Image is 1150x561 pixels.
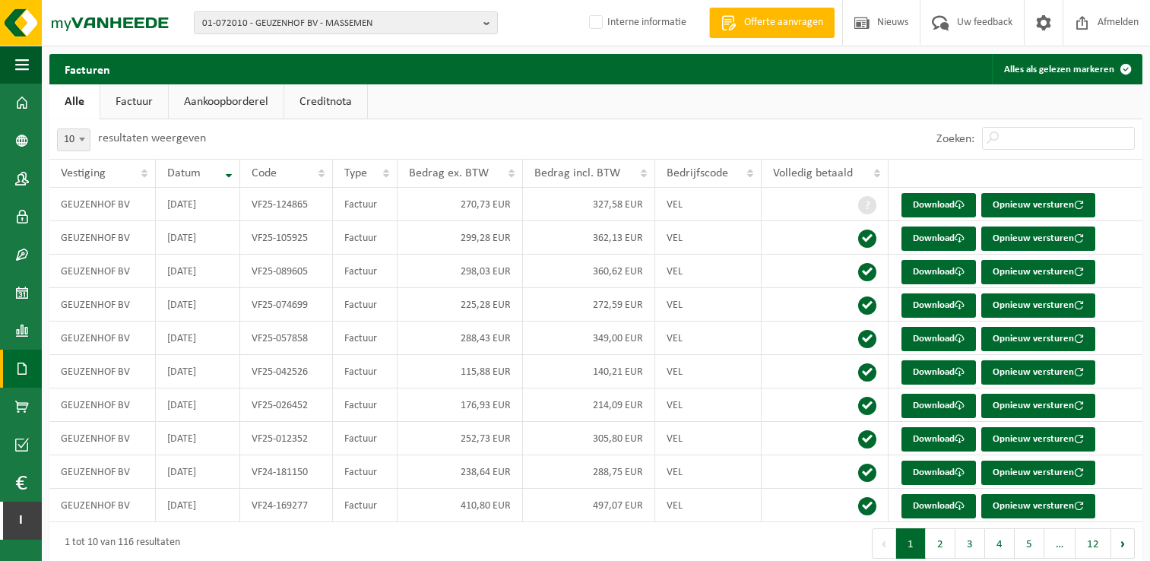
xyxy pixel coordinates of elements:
[333,455,398,489] td: Factuur
[49,455,156,489] td: GEUZENHOF BV
[901,360,976,385] a: Download
[655,489,762,522] td: VEL
[156,188,240,221] td: [DATE]
[156,455,240,489] td: [DATE]
[523,322,655,355] td: 349,00 EUR
[981,394,1095,418] button: Opnieuw versturen
[49,322,156,355] td: GEUZENHOF BV
[49,388,156,422] td: GEUZENHOF BV
[156,322,240,355] td: [DATE]
[655,388,762,422] td: VEL
[1076,528,1111,559] button: 12
[333,489,398,522] td: Factuur
[773,167,853,179] span: Volledig betaald
[333,322,398,355] td: Factuur
[333,355,398,388] td: Factuur
[901,260,976,284] a: Download
[901,394,976,418] a: Download
[523,188,655,221] td: 327,58 EUR
[981,427,1095,452] button: Opnieuw versturen
[872,528,896,559] button: Previous
[901,293,976,318] a: Download
[240,455,334,489] td: VF24-181150
[709,8,835,38] a: Offerte aanvragen
[58,129,90,151] span: 10
[1111,528,1135,559] button: Next
[523,355,655,388] td: 140,21 EUR
[49,188,156,221] td: GEUZENHOF BV
[523,255,655,288] td: 360,62 EUR
[901,327,976,351] a: Download
[333,188,398,221] td: Factuur
[523,455,655,489] td: 288,75 EUR
[49,54,125,84] h2: Facturen
[169,84,284,119] a: Aankoopborderel
[156,388,240,422] td: [DATE]
[655,288,762,322] td: VEL
[156,355,240,388] td: [DATE]
[15,502,27,540] span: I
[398,355,523,388] td: 115,88 EUR
[523,489,655,522] td: 497,07 EUR
[49,489,156,522] td: GEUZENHOF BV
[240,255,334,288] td: VF25-089605
[981,293,1095,318] button: Opnieuw versturen
[252,167,277,179] span: Code
[156,422,240,455] td: [DATE]
[240,288,334,322] td: VF25-074699
[240,355,334,388] td: VF25-042526
[901,427,976,452] a: Download
[398,322,523,355] td: 288,43 EUR
[100,84,168,119] a: Factuur
[523,388,655,422] td: 214,09 EUR
[240,489,334,522] td: VF24-169277
[61,167,106,179] span: Vestiging
[740,15,827,30] span: Offerte aanvragen
[398,489,523,522] td: 410,80 EUR
[981,360,1095,385] button: Opnieuw versturen
[49,221,156,255] td: GEUZENHOF BV
[398,188,523,221] td: 270,73 EUR
[655,188,762,221] td: VEL
[655,322,762,355] td: VEL
[586,11,686,34] label: Interne informatie
[926,528,955,559] button: 2
[156,288,240,322] td: [DATE]
[1015,528,1044,559] button: 5
[981,193,1095,217] button: Opnieuw versturen
[240,188,334,221] td: VF25-124865
[655,221,762,255] td: VEL
[49,355,156,388] td: GEUZENHOF BV
[167,167,201,179] span: Datum
[901,227,976,251] a: Download
[398,422,523,455] td: 252,73 EUR
[655,355,762,388] td: VEL
[1044,528,1076,559] span: …
[57,128,90,151] span: 10
[901,494,976,518] a: Download
[57,530,180,557] div: 1 tot 10 van 116 resultaten
[901,193,976,217] a: Download
[333,388,398,422] td: Factuur
[667,167,728,179] span: Bedrijfscode
[655,422,762,455] td: VEL
[992,54,1141,84] button: Alles als gelezen markeren
[398,455,523,489] td: 238,64 EUR
[49,288,156,322] td: GEUZENHOF BV
[523,422,655,455] td: 305,80 EUR
[534,167,620,179] span: Bedrag incl. BTW
[240,322,334,355] td: VF25-057858
[156,221,240,255] td: [DATE]
[344,167,367,179] span: Type
[398,255,523,288] td: 298,03 EUR
[333,288,398,322] td: Factuur
[409,167,489,179] span: Bedrag ex. BTW
[240,221,334,255] td: VF25-105925
[156,255,240,288] td: [DATE]
[985,528,1015,559] button: 4
[981,260,1095,284] button: Opnieuw versturen
[333,221,398,255] td: Factuur
[49,84,100,119] a: Alle
[936,133,974,145] label: Zoeken:
[981,494,1095,518] button: Opnieuw versturen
